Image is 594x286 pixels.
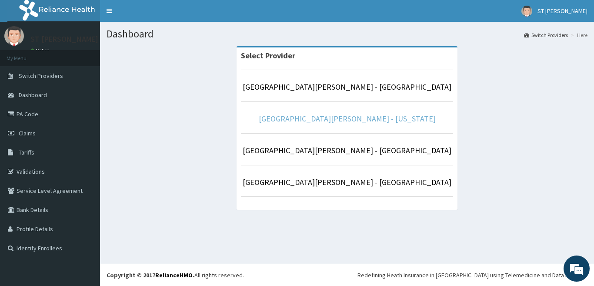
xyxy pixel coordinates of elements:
a: Online [30,47,51,54]
a: RelianceHMO [155,271,193,279]
img: User Image [521,6,532,17]
strong: Select Provider [241,50,295,61]
span: Dashboard [19,91,47,99]
li: Here [569,31,587,39]
textarea: Type your message and hit 'Enter' [4,192,166,222]
a: [GEOGRAPHIC_DATA][PERSON_NAME] - [GEOGRAPHIC_DATA] [243,177,451,187]
a: [GEOGRAPHIC_DATA][PERSON_NAME] - [US_STATE] [259,114,436,124]
span: We're online! [50,87,120,175]
div: Chat with us now [45,49,146,60]
p: ST [PERSON_NAME] [30,35,98,43]
a: [GEOGRAPHIC_DATA][PERSON_NAME] - [GEOGRAPHIC_DATA] [243,145,451,155]
span: Tariffs [19,148,34,156]
img: User Image [4,26,24,46]
h1: Dashboard [107,28,587,40]
span: Claims [19,129,36,137]
div: Minimize live chat window [143,4,164,25]
div: Redefining Heath Insurance in [GEOGRAPHIC_DATA] using Telemedicine and Data Science! [357,271,587,279]
strong: Copyright © 2017 . [107,271,194,279]
span: Switch Providers [19,72,63,80]
a: Switch Providers [524,31,568,39]
img: d_794563401_company_1708531726252_794563401 [16,44,35,65]
a: [GEOGRAPHIC_DATA][PERSON_NAME] - [GEOGRAPHIC_DATA] [243,82,451,92]
span: ST [PERSON_NAME] [537,7,587,15]
footer: All rights reserved. [100,264,594,286]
